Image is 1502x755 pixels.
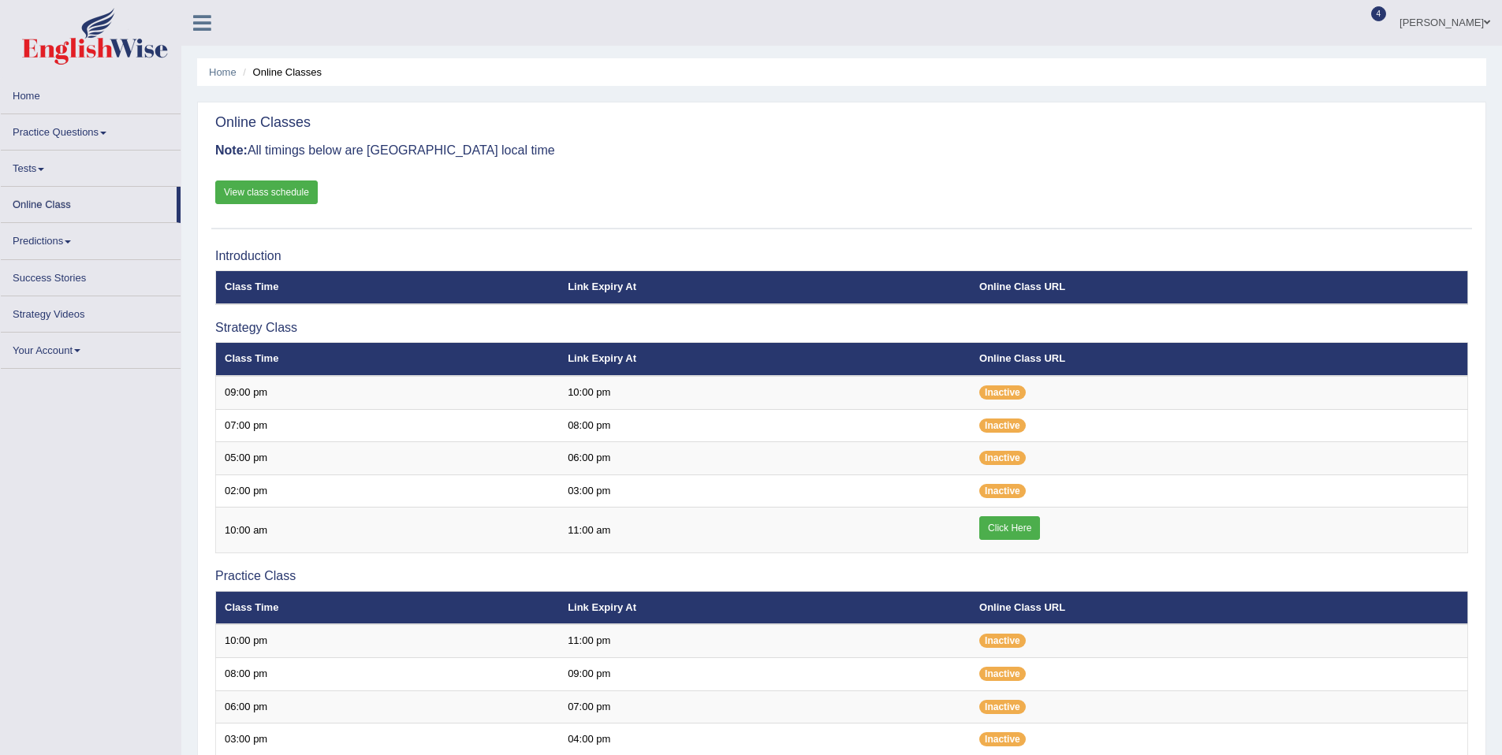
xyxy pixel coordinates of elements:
td: 02:00 pm [216,474,560,508]
h3: Strategy Class [215,321,1468,335]
th: Class Time [216,591,560,624]
a: Online Class [1,187,177,218]
td: 11:00 pm [559,624,971,657]
td: 09:00 pm [216,376,560,409]
span: Inactive [979,451,1026,465]
span: Inactive [979,418,1026,433]
td: 06:00 pm [216,690,560,723]
th: Link Expiry At [559,271,971,304]
th: Class Time [216,271,560,304]
td: 07:00 pm [216,409,560,442]
th: Online Class URL [971,271,1467,304]
a: Success Stories [1,260,181,291]
li: Online Classes [239,65,322,80]
th: Online Class URL [971,591,1467,624]
a: Strategy Videos [1,296,181,327]
h3: Practice Class [215,569,1468,583]
th: Online Class URL [971,343,1467,376]
td: 05:00 pm [216,442,560,475]
a: Home [1,78,181,109]
a: Click Here [979,516,1040,540]
span: Inactive [979,484,1026,498]
a: Your Account [1,333,181,363]
h2: Online Classes [215,115,311,131]
th: Link Expiry At [559,591,971,624]
a: View class schedule [215,180,318,204]
span: 4 [1371,6,1387,21]
th: Class Time [216,343,560,376]
td: 03:00 pm [559,474,971,508]
b: Note: [215,143,248,157]
a: Practice Questions [1,114,181,145]
td: 09:00 pm [559,658,971,691]
td: 06:00 pm [559,442,971,475]
th: Link Expiry At [559,343,971,376]
a: Home [209,66,237,78]
h3: All timings below are [GEOGRAPHIC_DATA] local time [215,143,1468,158]
span: Inactive [979,700,1026,714]
a: Predictions [1,223,181,254]
span: Inactive [979,667,1026,681]
td: 10:00 pm [216,624,560,657]
h3: Introduction [215,249,1468,263]
span: Inactive [979,634,1026,648]
td: 10:00 am [216,508,560,553]
td: 10:00 pm [559,376,971,409]
td: 08:00 pm [559,409,971,442]
td: 11:00 am [559,508,971,553]
span: Inactive [979,732,1026,746]
a: Tests [1,151,181,181]
span: Inactive [979,385,1026,400]
td: 07:00 pm [559,690,971,723]
td: 08:00 pm [216,658,560,691]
